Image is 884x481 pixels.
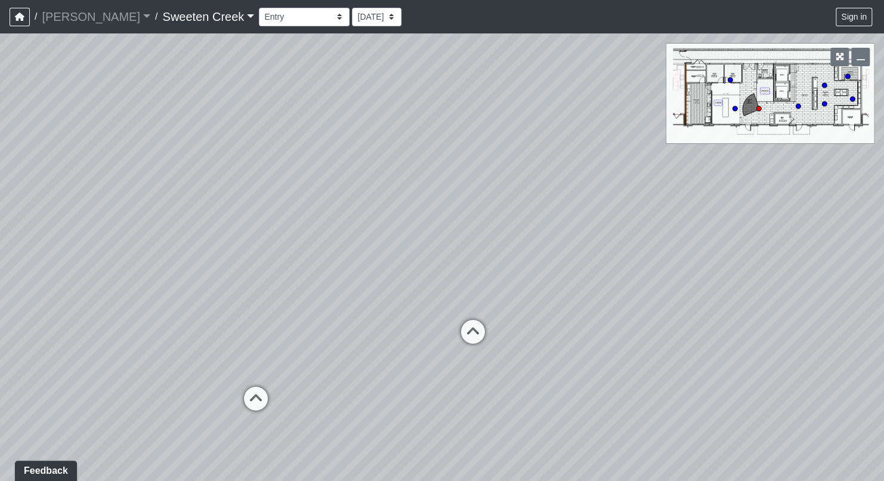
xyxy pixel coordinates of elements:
a: Sweeten Creek [162,5,254,29]
a: [PERSON_NAME] [42,5,150,29]
button: Sign in [836,8,872,26]
iframe: Ybug feedback widget [9,457,79,481]
span: / [30,5,42,29]
span: / [150,5,162,29]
